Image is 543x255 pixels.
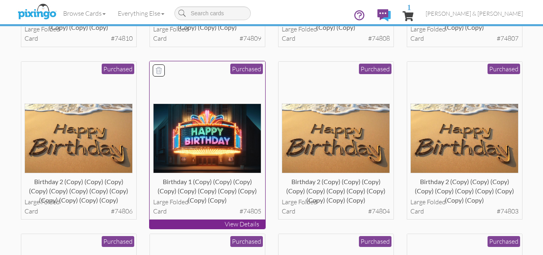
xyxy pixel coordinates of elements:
a: Everything Else [112,3,170,23]
span: #74804 [368,207,390,216]
div: Purchased [488,236,520,247]
div: card [282,34,390,43]
div: card [25,207,133,216]
div: card [410,34,518,43]
div: Purchased [230,64,263,75]
div: Purchased [488,64,520,75]
a: Browse Cards [57,3,112,23]
img: 135297-1-1756848774396-33be6f92e357bbfd-qa.jpg [282,104,390,173]
div: card [153,207,261,216]
span: #74807 [497,34,518,43]
a: 1 [403,3,414,27]
span: large [153,198,168,206]
img: pixingo logo [16,2,58,22]
span: [PERSON_NAME] & [PERSON_NAME] [426,10,523,17]
img: comments.svg [377,9,391,21]
div: Purchased [102,236,134,247]
span: large [410,198,426,206]
div: Purchased [230,236,263,247]
img: 135299-1-1756851225133-9c434282f9e719f2-qa.jpg [25,104,133,173]
span: large [25,198,40,206]
div: card [153,34,261,43]
span: #74809 [240,34,261,43]
div: Birthday 2 (copy) (copy) (copy) (copy) (copy) (copy) (copy) (copy) (copy) (copy) (copy) (copy) [25,177,133,193]
span: folded [298,198,317,206]
div: birthday 1 (copy) (copy) (copy) (copy) (copy) (copy) (copy) (copy) (copy) (copy) [153,177,261,193]
span: #74803 [497,207,518,216]
input: Search cards [174,6,251,20]
span: folded [427,198,446,206]
span: 1 [407,3,411,11]
span: #74806 [111,207,133,216]
div: card [25,34,133,43]
span: large [282,198,297,206]
span: folded [170,198,189,206]
div: Birthday 2 (copy) (copy) (copy) (copy) (copy) (copy) (copy) (copy) (copy) (copy) [410,177,518,193]
span: #74810 [111,34,133,43]
div: Purchased [102,64,134,75]
div: Purchased [359,236,391,247]
img: 135298-1-1756849169990-7ebf54b2081f715e-qa.jpg [153,104,261,173]
p: View Details [150,220,265,229]
span: folded [41,198,60,206]
a: [PERSON_NAME] & [PERSON_NAME] [420,3,529,24]
div: Purchased [359,64,391,75]
div: card [410,207,518,216]
div: card [282,207,390,216]
span: #74808 [368,34,390,43]
span: #74805 [240,207,261,216]
img: 135296-1-1756848449603-2f202d54b02daeb4-qa.jpg [410,104,518,173]
div: Birthday 2 (copy) (copy) (copy) (copy) (copy) (copy) (copy) (copy) (copy) (copy) (copy) [282,177,390,193]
